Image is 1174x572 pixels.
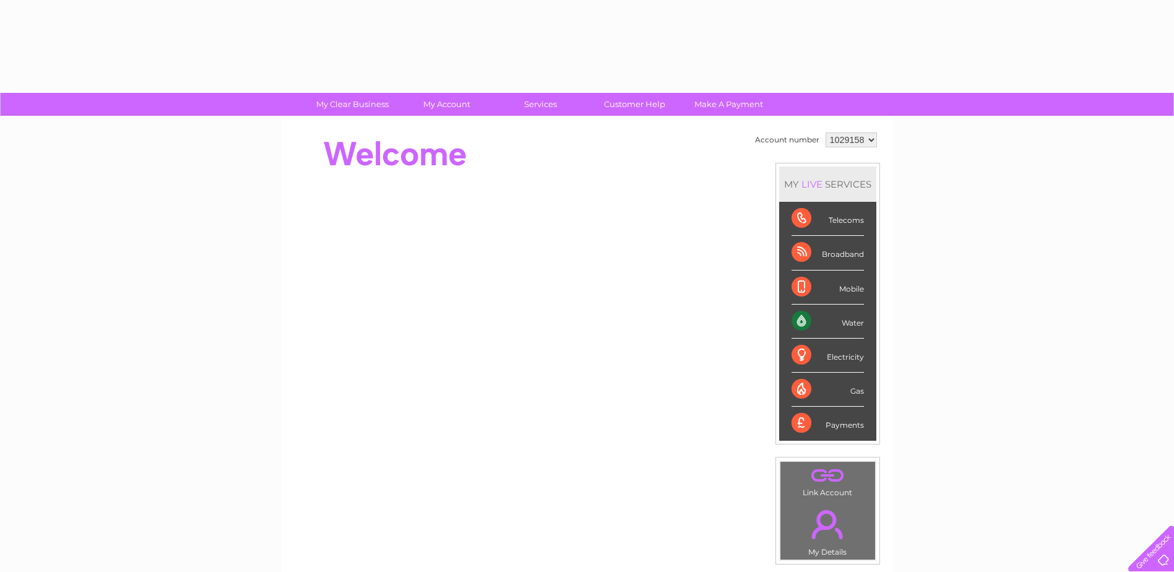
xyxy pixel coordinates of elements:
[301,93,404,116] a: My Clear Business
[783,465,872,487] a: .
[395,93,498,116] a: My Account
[678,93,780,116] a: Make A Payment
[792,236,864,270] div: Broadband
[779,167,876,202] div: MY SERVICES
[584,93,686,116] a: Customer Help
[752,129,822,150] td: Account number
[792,407,864,440] div: Payments
[490,93,592,116] a: Services
[799,178,825,190] div: LIVE
[792,202,864,236] div: Telecoms
[792,305,864,339] div: Water
[792,271,864,305] div: Mobile
[780,461,876,500] td: Link Account
[780,500,876,560] td: My Details
[783,503,872,546] a: .
[792,339,864,373] div: Electricity
[792,373,864,407] div: Gas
